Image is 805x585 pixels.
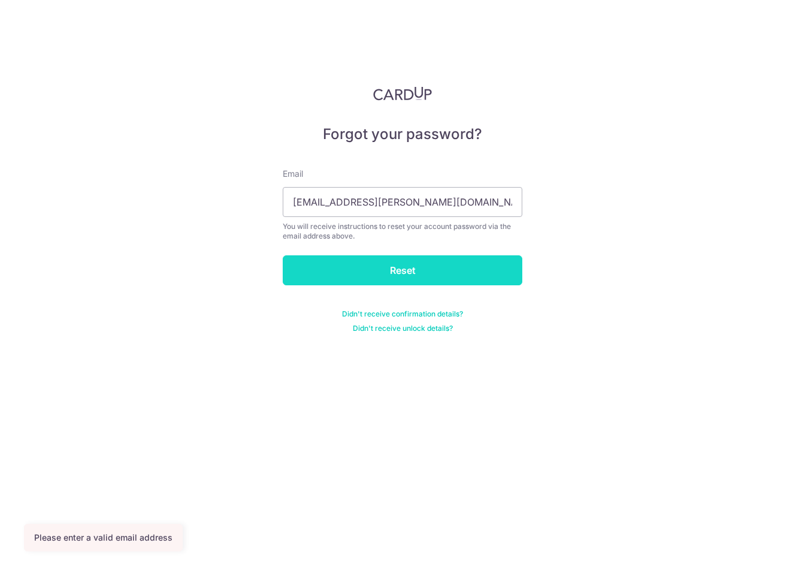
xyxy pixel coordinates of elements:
[373,86,432,101] img: CardUp Logo
[283,222,522,241] div: You will receive instructions to reset your account password via the email address above.
[283,168,303,180] label: Email
[34,532,172,544] div: Please enter a valid email address
[353,324,453,333] a: Didn't receive unlock details?
[283,255,522,285] input: Reset
[342,309,463,319] a: Didn't receive confirmation details?
[283,187,522,217] input: Enter your Email
[283,125,522,144] h5: Forgot your password?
